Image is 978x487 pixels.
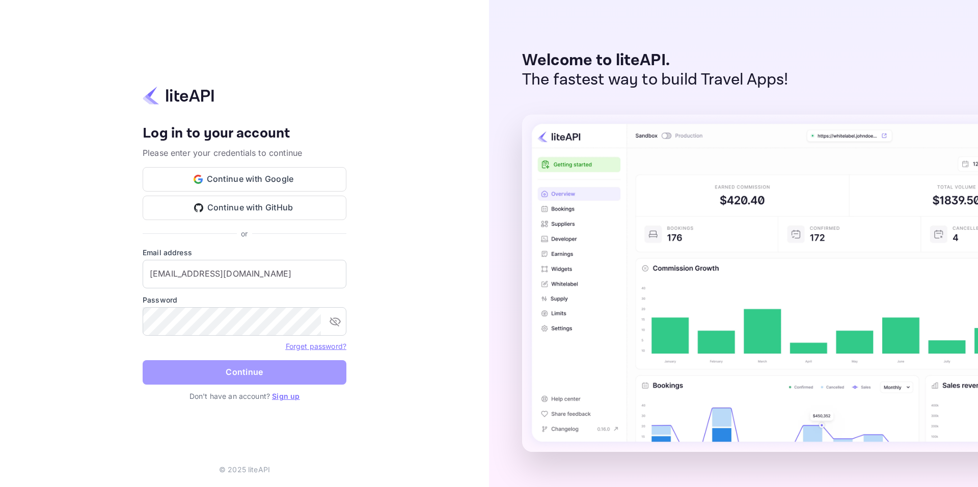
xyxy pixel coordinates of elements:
p: or [241,228,248,239]
p: © 2025 liteAPI [219,464,270,475]
button: Continue with GitHub [143,196,346,220]
p: Don't have an account? [143,391,346,401]
a: Sign up [272,392,300,400]
p: Welcome to liteAPI. [522,51,789,70]
button: toggle password visibility [325,311,345,332]
label: Password [143,294,346,305]
a: Forget password? [286,341,346,351]
button: Continue with Google [143,167,346,192]
label: Email address [143,247,346,258]
img: liteapi [143,86,214,105]
button: Continue [143,360,346,385]
a: Forget password? [286,342,346,350]
p: The fastest way to build Travel Apps! [522,70,789,90]
h4: Log in to your account [143,125,346,143]
p: Please enter your credentials to continue [143,147,346,159]
input: Enter your email address [143,260,346,288]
